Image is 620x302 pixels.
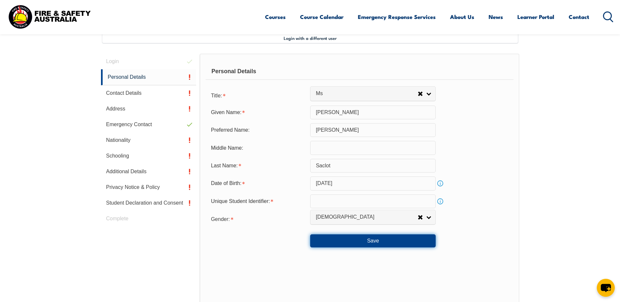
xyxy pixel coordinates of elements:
[300,8,344,25] a: Course Calendar
[101,164,196,179] a: Additional Details
[265,8,286,25] a: Courses
[436,179,445,188] a: Info
[358,8,436,25] a: Emergency Response Services
[206,106,310,119] div: Given Name is required.
[101,117,196,132] a: Emergency Contact
[284,35,337,41] span: Login with a different user
[310,176,436,190] input: Select Date...
[517,8,554,25] a: Learner Portal
[597,279,615,297] button: chat-button
[101,132,196,148] a: Nationality
[310,234,436,247] button: Save
[101,85,196,101] a: Contact Details
[206,89,310,102] div: Title is required.
[450,8,474,25] a: About Us
[206,177,310,190] div: Date of Birth is required.
[206,142,310,154] div: Middle Name:
[101,195,196,211] a: Student Declaration and Consent
[569,8,589,25] a: Contact
[310,194,436,208] input: 10 Characters no 1, 0, O or I
[316,214,418,221] span: [DEMOGRAPHIC_DATA]
[206,159,310,172] div: Last Name is required.
[206,195,310,208] div: Unique Student Identifier is required.
[316,90,418,97] span: Ms
[206,212,310,225] div: Gender is required.
[101,101,196,117] a: Address
[206,124,310,136] div: Preferred Name:
[206,63,513,80] div: Personal Details
[211,93,222,98] span: Title:
[211,216,230,222] span: Gender:
[489,8,503,25] a: News
[101,69,196,85] a: Personal Details
[101,179,196,195] a: Privacy Notice & Policy
[101,148,196,164] a: Schooling
[436,197,445,206] a: Info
